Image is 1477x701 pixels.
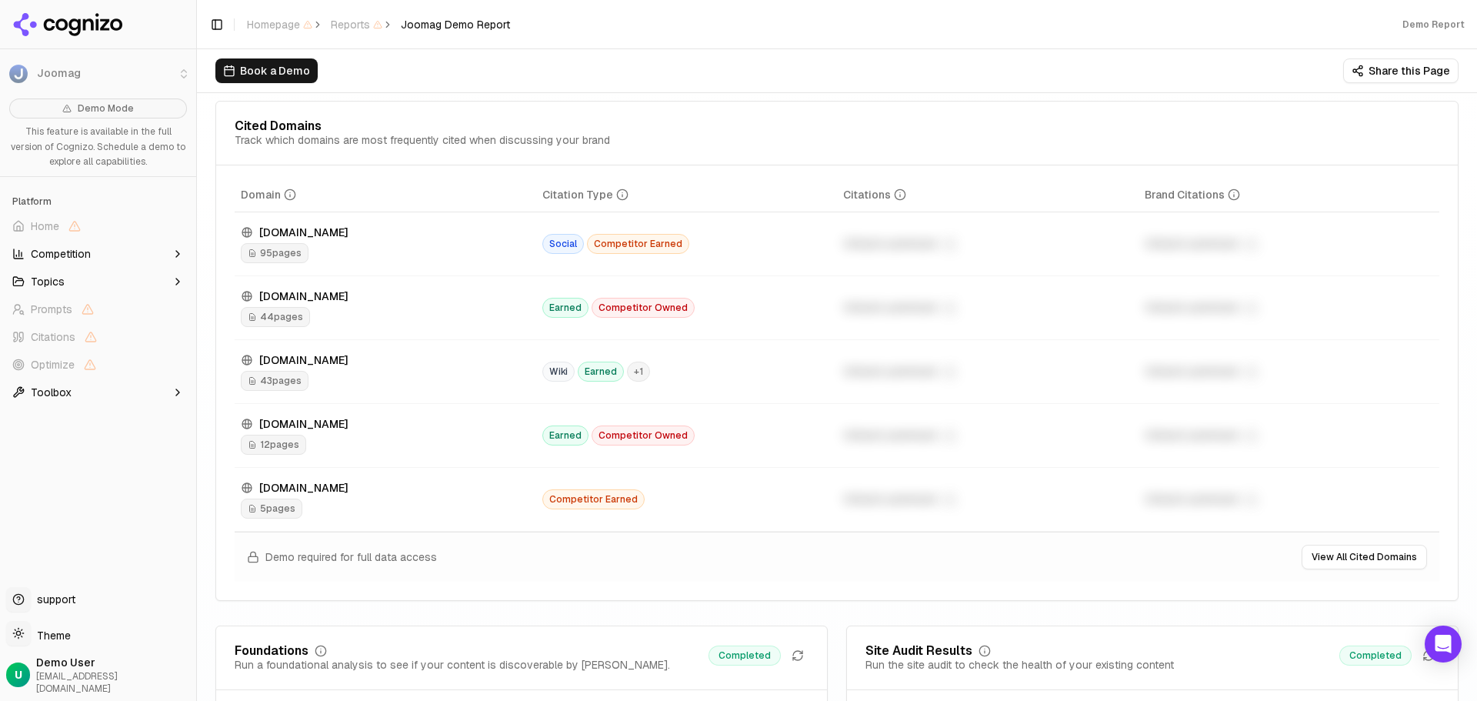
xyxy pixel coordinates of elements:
button: Book a Demo [215,58,318,83]
button: Competition [6,242,190,266]
div: Run the site audit to check the health of your existing content [865,657,1174,673]
span: Completed [1339,646,1412,666]
button: View All Cited Domains [1302,545,1427,569]
span: Earned [542,298,588,318]
span: Theme [31,629,71,643]
span: Demo Mode [78,102,134,115]
span: Wiki [542,362,575,382]
span: support [31,592,75,607]
button: Topics [6,269,190,294]
span: Homepage [247,17,312,32]
div: Unlock premium [1145,235,1434,253]
span: Demo User [36,655,190,670]
div: Unlock premium [843,362,1132,381]
span: Competition [31,246,91,262]
span: 43 pages [241,371,308,391]
span: Competitor Owned [592,426,695,446]
div: Cited Domains [235,120,322,132]
button: Share this Page [1343,58,1459,83]
span: Optimize [31,357,75,372]
div: Citations [843,187,906,202]
span: [EMAIL_ADDRESS][DOMAIN_NAME] [36,670,190,695]
span: Earned [542,426,588,446]
p: This feature is available in the full version of Cognizo. Schedule a demo to explore all capabili... [9,125,187,170]
div: Foundations [235,645,308,657]
div: Run a foundational analysis to see if your content is discoverable by [PERSON_NAME]. [235,657,670,673]
div: Unlock premium [843,490,1132,509]
span: Toolbox [31,385,72,400]
span: Competitor Owned [592,298,695,318]
span: Home [31,219,59,234]
span: 44 pages [241,307,310,327]
th: domain [235,178,536,212]
span: + 1 [627,362,650,382]
div: [DOMAIN_NAME] [241,416,530,432]
div: Unlock premium [1145,362,1434,381]
th: brandCitationCount [1139,178,1440,212]
div: Data table [235,178,1439,532]
th: citationTypes [536,178,838,212]
span: U [15,667,22,683]
div: Unlock premium [843,235,1132,253]
span: Topics [31,274,65,289]
span: 95 pages [241,243,308,263]
div: Citation Type [542,187,628,202]
nav: breadcrumb [247,17,510,32]
span: Demo required for full data access [265,549,437,565]
div: Site Audit Results [865,645,972,657]
span: Reports [331,17,382,32]
span: Social [542,234,584,254]
span: Citations [31,329,75,345]
span: Competitor Earned [587,234,689,254]
span: Competitor Earned [542,489,645,509]
button: Toolbox [6,380,190,405]
span: Joomag Demo Report [401,17,510,32]
span: 5 pages [241,499,302,519]
div: Unlock premium [1145,426,1434,445]
th: totalCitationCount [837,178,1139,212]
span: Prompts [31,302,72,317]
span: Earned [578,362,624,382]
div: Platform [6,189,190,214]
div: Unlock premium [843,299,1132,317]
div: Domain [241,187,296,202]
div: Open Intercom Messenger [1425,626,1462,663]
div: [DOMAIN_NAME] [241,225,530,240]
div: Track which domains are most frequently cited when discussing your brand [235,132,610,148]
div: [DOMAIN_NAME] [241,289,530,304]
div: Unlock premium [1145,299,1434,317]
div: Demo Report [1402,18,1465,31]
div: [DOMAIN_NAME] [241,352,530,368]
div: Unlock premium [843,426,1132,445]
div: Unlock premium [1145,490,1434,509]
span: Completed [708,646,781,666]
div: [DOMAIN_NAME] [241,480,530,496]
span: 12 pages [241,435,306,455]
div: Brand Citations [1145,187,1240,202]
